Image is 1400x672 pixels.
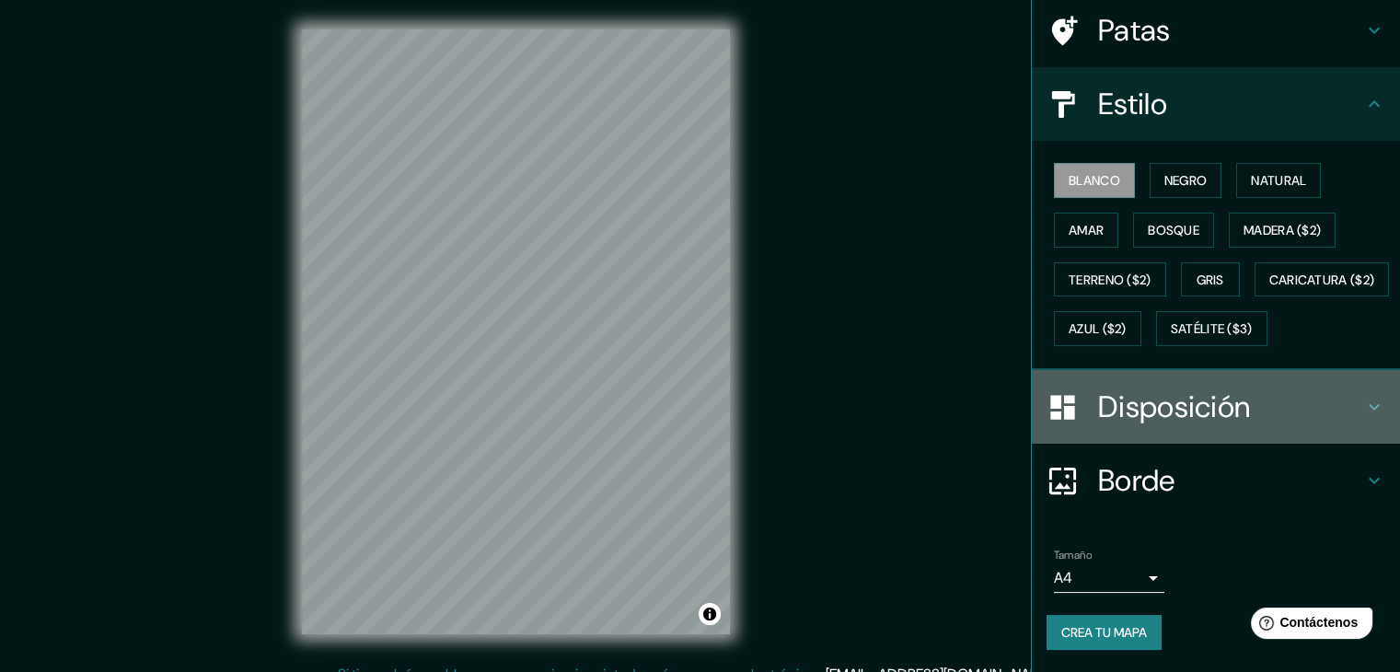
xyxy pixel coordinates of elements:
[1054,563,1164,593] div: A4
[1171,321,1253,338] font: Satélite ($3)
[1054,568,1072,587] font: A4
[1047,615,1162,650] button: Crea tu mapa
[699,603,721,625] button: Activar o desactivar atribución
[1054,311,1141,346] button: Azul ($2)
[1244,222,1321,238] font: Madera ($2)
[1181,262,1240,297] button: Gris
[1255,262,1390,297] button: Caricatura ($2)
[1229,213,1336,248] button: Madera ($2)
[1069,222,1104,238] font: Amar
[1069,272,1151,288] font: Terreno ($2)
[1251,172,1306,189] font: Natural
[1054,163,1135,198] button: Blanco
[1236,163,1321,198] button: Natural
[1032,67,1400,141] div: Estilo
[1164,172,1208,189] font: Negro
[1236,600,1380,652] iframe: Lanzador de widgets de ayuda
[1197,272,1224,288] font: Gris
[1054,548,1092,562] font: Tamaño
[302,29,730,634] canvas: Mapa
[1069,321,1127,338] font: Azul ($2)
[1098,11,1171,50] font: Patas
[1098,388,1250,426] font: Disposición
[1098,85,1167,123] font: Estilo
[1098,461,1175,500] font: Borde
[1032,370,1400,444] div: Disposición
[1269,272,1375,288] font: Caricatura ($2)
[1061,624,1147,641] font: Crea tu mapa
[1148,222,1199,238] font: Bosque
[1054,262,1166,297] button: Terreno ($2)
[1133,213,1214,248] button: Bosque
[1032,444,1400,517] div: Borde
[1150,163,1222,198] button: Negro
[1156,311,1267,346] button: Satélite ($3)
[1069,172,1120,189] font: Blanco
[1054,213,1118,248] button: Amar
